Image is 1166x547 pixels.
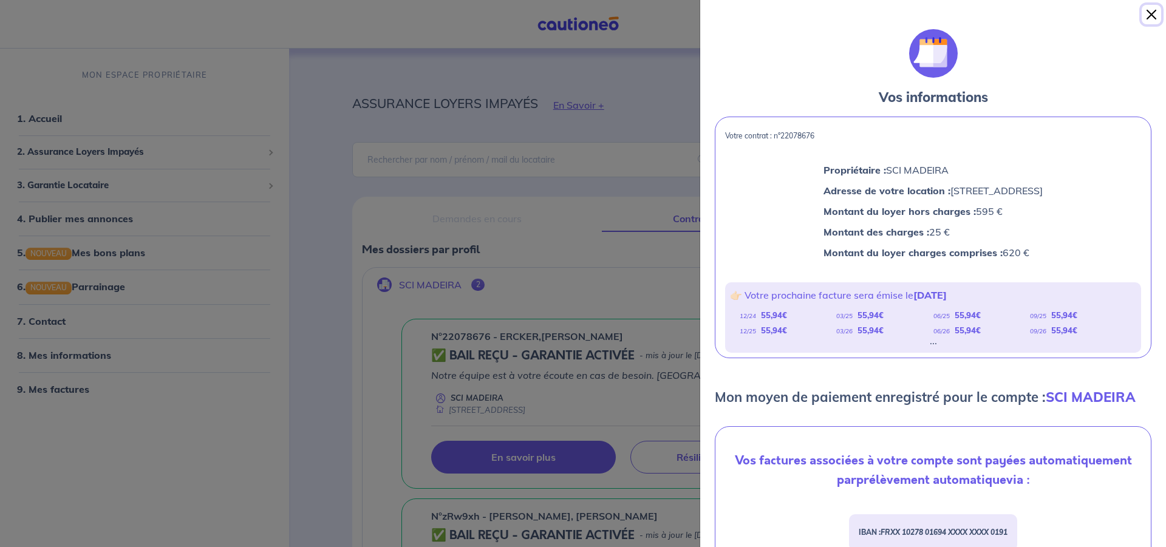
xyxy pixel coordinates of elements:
strong: 55,94 € [857,325,884,335]
strong: SCI MADEIRA [1046,389,1136,406]
strong: [DATE] [913,289,947,301]
strong: 55,94 € [761,325,787,335]
strong: Propriétaire : [823,164,886,176]
strong: 55,94 € [761,310,787,320]
p: 620 € [823,245,1043,260]
strong: 55,94 € [1051,310,1077,320]
strong: IBAN : [859,528,1007,537]
strong: 55,94 € [955,325,981,335]
strong: prélèvement automatique [856,471,1006,489]
p: 595 € [823,203,1043,219]
strong: Montant des charges : [823,226,929,238]
p: SCI MADEIRA [823,162,1043,178]
button: Close [1142,5,1161,24]
em: 12/24 [740,312,756,320]
p: Votre contrat : n°22078676 [725,132,1141,140]
em: 03/26 [836,327,853,335]
em: 09/26 [1030,327,1046,335]
em: 06/26 [933,327,950,335]
em: FRXX 10278 01694 XXXX XXXX 0191 [881,528,1007,537]
strong: Adresse de votre location : [823,185,950,197]
p: 👉🏻 Votre prochaine facture sera émise le [730,287,1136,303]
strong: Montant du loyer charges comprises : [823,246,1003,259]
p: 25 € [823,224,1043,240]
p: Vos factures associées à votre compte sont payées automatiquement par via : [725,451,1141,490]
p: [STREET_ADDRESS] [823,183,1043,199]
em: 06/25 [933,312,950,320]
em: 03/25 [836,312,853,320]
strong: 55,94 € [1051,325,1077,335]
em: 09/25 [1030,312,1046,320]
strong: 55,94 € [955,310,981,320]
p: Mon moyen de paiement enregistré pour le compte : [715,387,1136,407]
em: 12/25 [740,327,756,335]
div: ... [930,338,937,343]
strong: Vos informations [879,89,988,106]
strong: 55,94 € [857,310,884,320]
strong: Montant du loyer hors charges : [823,205,976,217]
img: illu_calendar.svg [909,29,958,78]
